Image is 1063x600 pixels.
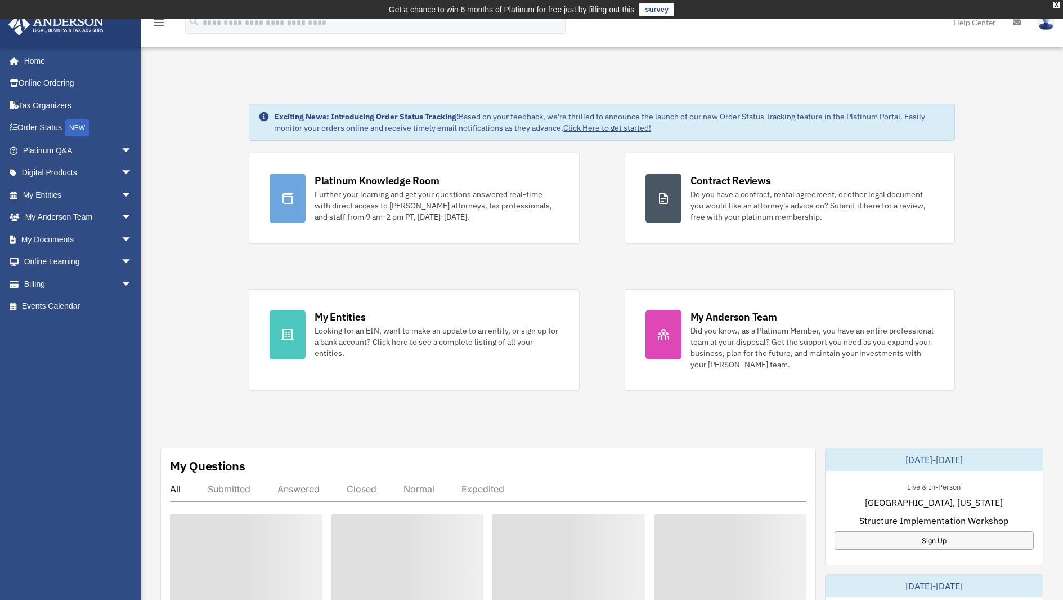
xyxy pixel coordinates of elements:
div: Contract Reviews [690,174,771,188]
a: Billingarrow_drop_down [8,273,149,295]
i: search [188,15,200,28]
div: [DATE]-[DATE] [826,575,1043,597]
a: My Anderson Teamarrow_drop_down [8,206,149,229]
div: close [1053,2,1060,8]
a: My Documentsarrow_drop_down [8,228,149,251]
div: My Entities [315,310,365,324]
a: Click Here to get started! [563,123,651,133]
a: survey [639,3,674,16]
span: arrow_drop_down [121,228,143,251]
a: Contract Reviews Do you have a contract, rental agreement, or other legal document you would like... [625,153,956,244]
a: Events Calendar [8,295,149,318]
a: Home [8,50,143,72]
div: Get a chance to win 6 months of Platinum for free just by filling out this [389,3,635,16]
a: Online Learningarrow_drop_down [8,251,149,273]
span: arrow_drop_down [121,206,143,229]
a: My Anderson Team Did you know, as a Platinum Member, you have an entire professional team at your... [625,289,956,391]
div: Normal [403,483,434,495]
div: Did you know, as a Platinum Member, you have an entire professional team at your disposal? Get th... [690,325,935,370]
strong: Exciting News: Introducing Order Status Tracking! [274,112,459,122]
a: My Entitiesarrow_drop_down [8,184,149,206]
div: Platinum Knowledge Room [315,174,439,188]
div: Further your learning and get your questions answered real-time with direct access to [PERSON_NAM... [315,189,559,223]
a: My Entities Looking for an EIN, want to make an update to an entity, or sign up for a bank accoun... [249,289,580,391]
div: Based on your feedback, we're thrilled to announce the launch of our new Order Status Tracking fe... [274,111,945,134]
div: Expedited [461,483,504,495]
div: My Anderson Team [690,310,777,324]
a: Tax Organizers [8,94,149,117]
div: My Questions [170,457,245,474]
a: menu [152,20,165,29]
div: Do you have a contract, rental agreement, or other legal document you would like an attorney's ad... [690,189,935,223]
span: arrow_drop_down [121,251,143,274]
img: Anderson Advisors Platinum Portal [5,14,107,35]
div: Submitted [208,483,250,495]
span: arrow_drop_down [121,139,143,162]
a: Order StatusNEW [8,117,149,140]
a: Platinum Q&Aarrow_drop_down [8,139,149,162]
div: NEW [65,119,89,136]
span: arrow_drop_down [121,162,143,185]
a: Platinum Knowledge Room Further your learning and get your questions answered real-time with dire... [249,153,580,244]
span: arrow_drop_down [121,184,143,207]
div: Answered [277,483,320,495]
span: [GEOGRAPHIC_DATA], [US_STATE] [865,496,1003,509]
div: Looking for an EIN, want to make an update to an entity, or sign up for a bank account? Click her... [315,325,559,359]
img: User Pic [1038,14,1055,30]
div: Closed [347,483,376,495]
div: [DATE]-[DATE] [826,448,1043,471]
div: Live & In-Person [898,480,970,492]
span: Structure Implementation Workshop [859,514,1008,527]
a: Online Ordering [8,72,149,95]
a: Digital Productsarrow_drop_down [8,162,149,184]
span: arrow_drop_down [121,273,143,296]
i: menu [152,16,165,29]
a: Sign Up [835,531,1034,550]
div: All [170,483,181,495]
